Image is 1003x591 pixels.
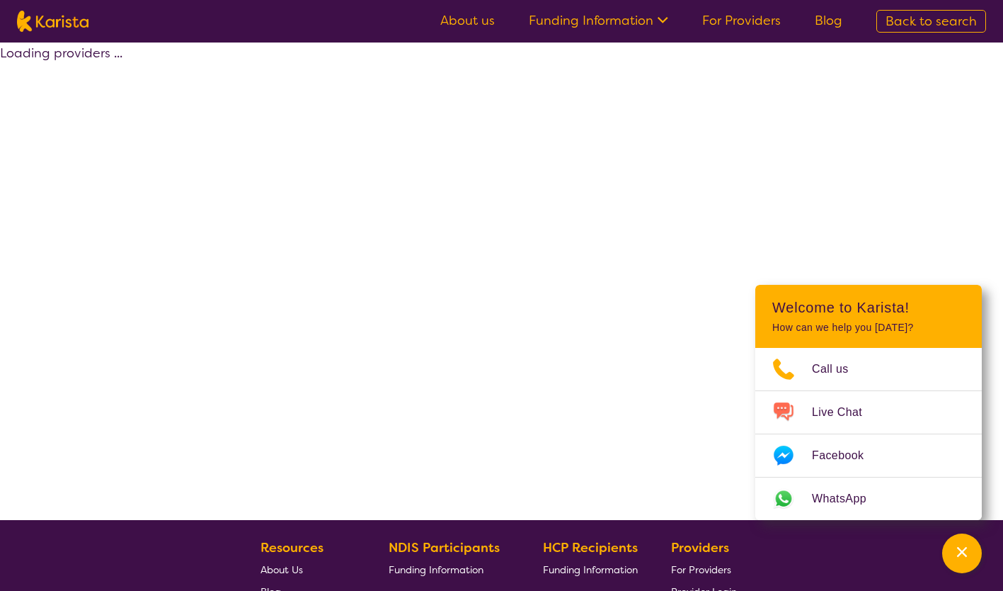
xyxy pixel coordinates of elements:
b: Resources [260,539,323,556]
a: Back to search [876,10,986,33]
a: About us [440,12,495,29]
a: Web link opens in a new tab. [755,478,982,520]
a: Funding Information [389,558,510,580]
a: About Us [260,558,355,580]
a: Blog [815,12,842,29]
span: Facebook [812,445,881,466]
span: Call us [812,359,866,380]
b: HCP Recipients [543,539,638,556]
b: NDIS Participants [389,539,500,556]
span: Live Chat [812,402,879,423]
ul: Choose channel [755,348,982,520]
img: Karista logo [17,11,88,32]
a: Funding Information [529,12,668,29]
p: How can we help you [DATE]? [772,322,965,334]
a: For Providers [671,558,737,580]
div: Channel Menu [755,285,982,520]
span: WhatsApp [812,488,883,510]
b: Providers [671,539,729,556]
span: Funding Information [543,563,638,576]
span: Funding Information [389,563,483,576]
a: For Providers [702,12,781,29]
span: About Us [260,563,303,576]
a: Funding Information [543,558,638,580]
button: Channel Menu [942,534,982,573]
h2: Welcome to Karista! [772,299,965,316]
span: For Providers [671,563,731,576]
span: Back to search [885,13,977,30]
